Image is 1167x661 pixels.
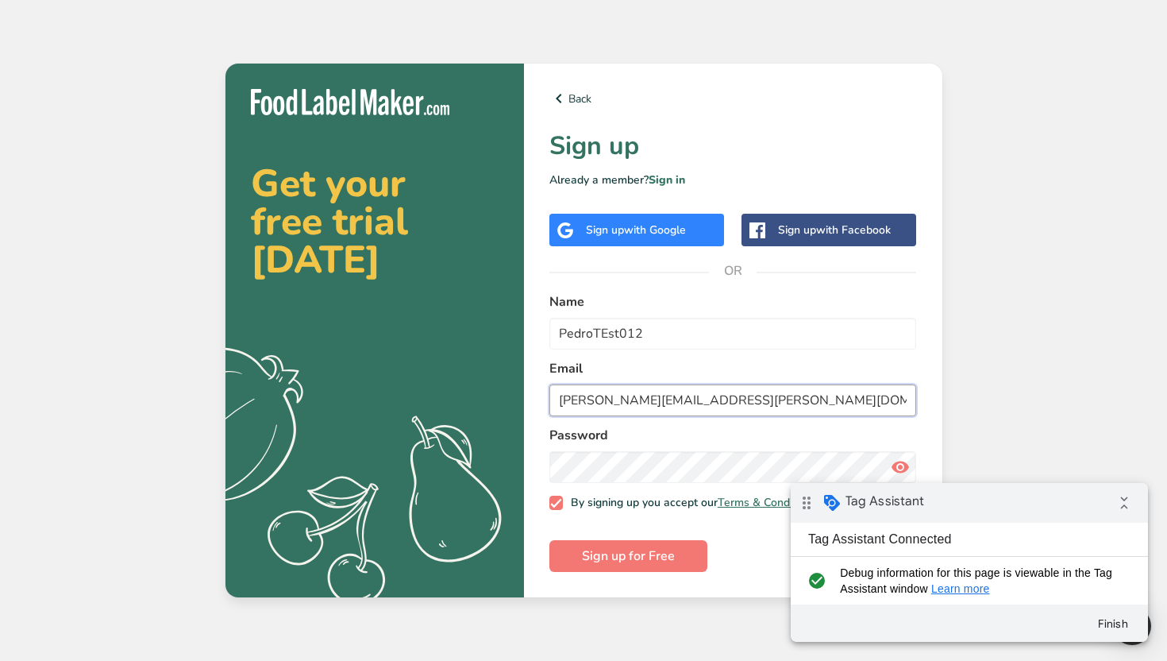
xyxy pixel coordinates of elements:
button: Sign up for Free [549,540,707,572]
h1: Sign up [549,127,917,165]
input: John Doe [549,318,917,350]
i: Collapse debug badge [318,4,349,36]
span: By signing up you accept our and [563,496,906,510]
span: with Facebook [816,222,891,238]
div: Sign up [778,222,891,238]
img: Food Label Maker [251,89,449,115]
span: OR [709,247,757,295]
div: Sign up [586,222,686,238]
input: email@example.com [549,385,917,416]
span: with Google [624,222,686,238]
button: Finish [294,126,351,155]
span: Debug information for this page is viewable in the Tag Assistant window [49,82,331,114]
a: Learn more [141,99,199,112]
span: Tag Assistant [55,10,133,26]
label: Name [549,292,917,311]
label: Email [549,359,917,378]
a: Terms & Conditions [718,495,817,510]
a: Back [549,89,917,108]
p: Already a member? [549,172,917,188]
a: Sign in [649,172,685,187]
label: Password [549,426,917,445]
span: Sign up for Free [582,547,675,566]
i: check_circle [13,82,39,114]
h2: Get your free trial [DATE] [251,164,499,279]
